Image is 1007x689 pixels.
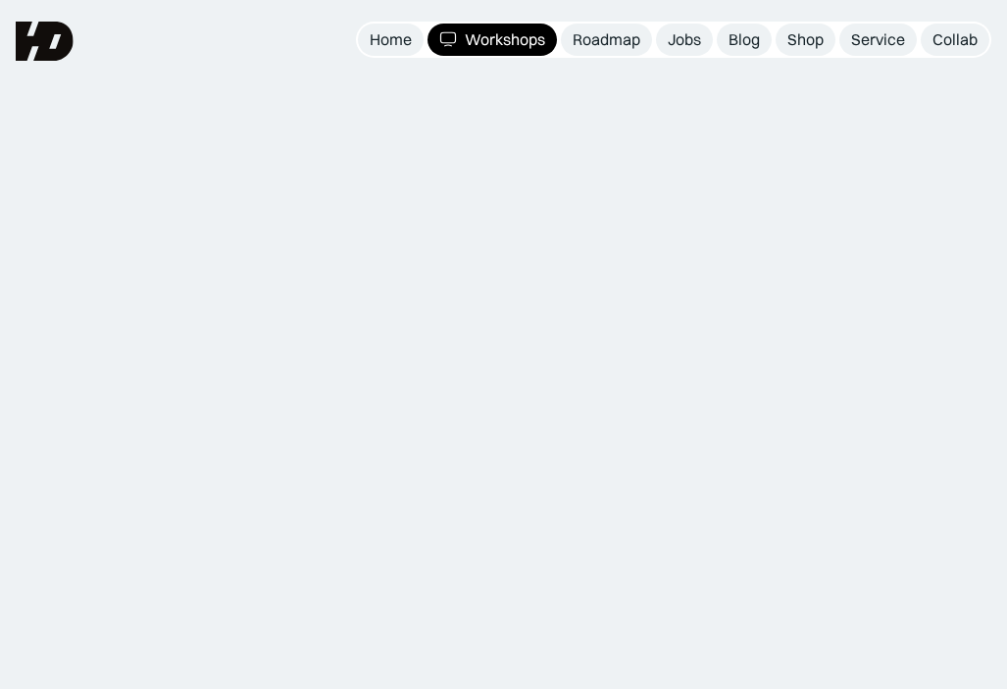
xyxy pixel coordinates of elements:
[717,24,772,56] a: Blog
[656,24,713,56] a: Jobs
[465,29,545,50] div: Workshops
[776,24,835,56] a: Shop
[668,29,701,50] div: Jobs
[851,29,905,50] div: Service
[370,29,412,50] div: Home
[787,29,824,50] div: Shop
[428,24,557,56] a: Workshops
[561,24,652,56] a: Roadmap
[358,24,424,56] a: Home
[729,29,760,50] div: Blog
[932,29,978,50] div: Collab
[573,29,640,50] div: Roadmap
[839,24,917,56] a: Service
[921,24,989,56] a: Collab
